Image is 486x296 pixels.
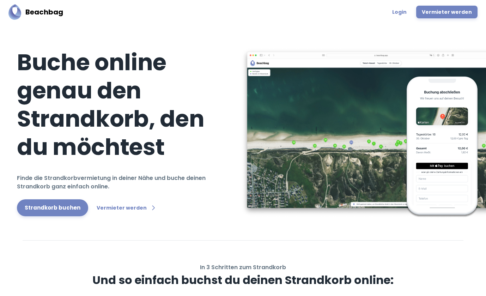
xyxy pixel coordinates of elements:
[405,77,479,218] img: Beachbag Checkout Phone
[94,201,158,214] a: Vermieter werden
[25,7,63,17] h5: Beachbag
[11,263,475,272] h6: In 3 Schritten zum Strandkorb
[17,199,88,216] a: Strandkorb buchen
[11,272,475,289] h3: Und so einfach buchst du deinen Strandkorb online:
[416,6,478,18] a: Vermieter werden
[388,6,411,18] a: Login
[17,48,229,165] h1: Buche online genau den Strandkorb, den du möchtest
[17,174,211,191] h6: Finde die Strandkorbvermietung in deiner Nähe und buche deinen Strandkorb ganz einfach online.
[8,4,63,20] a: BeachbagBeachbag
[8,4,21,20] img: Beachbag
